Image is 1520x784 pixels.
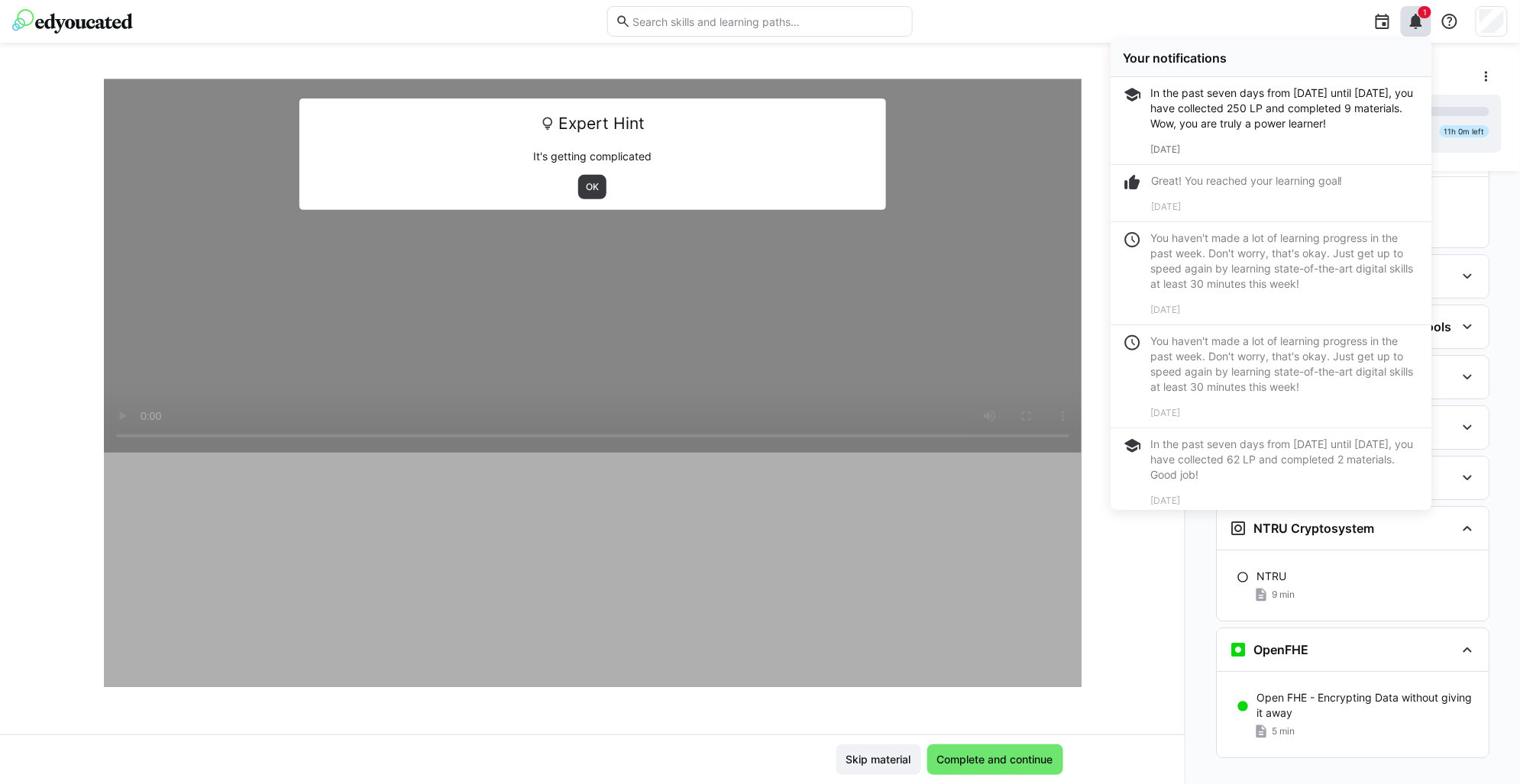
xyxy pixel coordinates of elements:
[1256,690,1476,721] p: Open FHE - Encrypting Data without giving it away
[927,744,1063,775] button: Complete and continue
[1272,589,1295,601] span: 9 min
[1151,201,1181,212] span: [DATE]
[1151,144,1181,155] span: [DATE]
[844,752,914,767] span: Skip material
[1253,642,1308,657] h3: OpenFHE
[1253,521,1374,536] h3: NTRU Cryptosystem
[1151,334,1420,395] div: You haven't made a lot of learning progress in the past week. Don't worry, that's okay. Just get ...
[578,175,606,199] button: OK
[1151,173,1343,189] p: Great! You reached your learning goal!
[836,744,921,775] button: Skip material
[1440,125,1489,137] div: 11h 0m left
[1151,85,1420,131] div: In the past seven days from [DATE] until [DATE], you have collected 250 LP and completed 9 materi...
[1151,304,1181,315] span: [DATE]
[1423,8,1427,17] span: 1
[558,109,645,138] span: Expert Hint
[1151,495,1181,506] span: [DATE]
[1272,725,1295,737] span: 5 min
[1151,407,1181,418] span: [DATE]
[935,752,1056,767] span: Complete and continue
[631,15,904,28] input: Search skills and learning paths…
[1151,231,1420,292] div: You haven't made a lot of learning progress in the past week. Don't worry, that's okay. Just get ...
[1124,50,1420,66] div: Your notifications
[1256,569,1286,584] p: NTRU
[584,181,600,193] span: OK
[310,149,875,164] p: It's getting complicated
[1151,437,1420,482] div: In the past seven days from [DATE] until [DATE], you have collected 62 LP and completed 2 materia...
